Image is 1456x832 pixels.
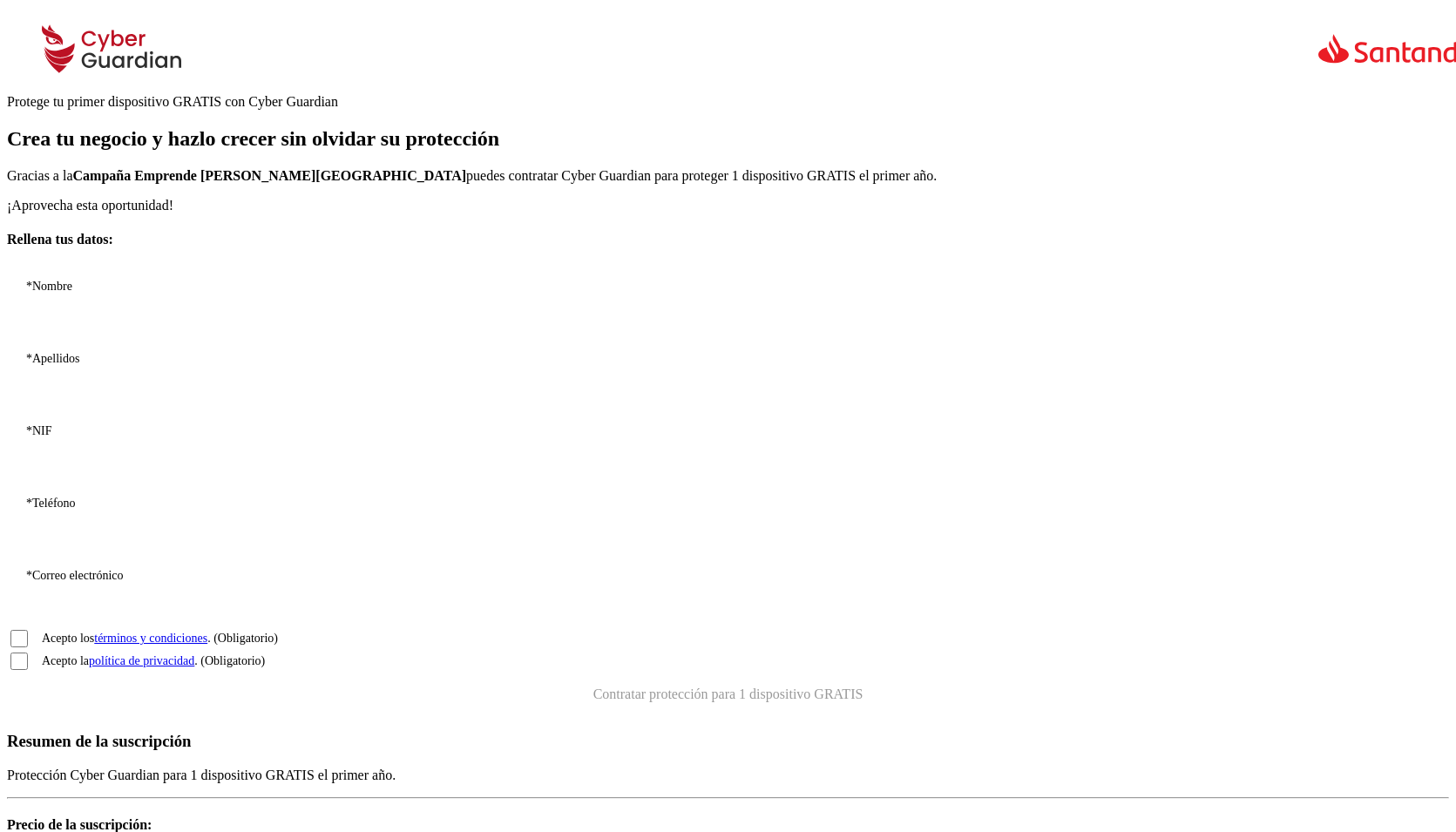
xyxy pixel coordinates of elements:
[42,654,1449,668] label: Acepto la . (Obligatorio)
[7,673,1449,715] button: Contratar protección para 1 dispositivo GRATIS
[7,732,1449,751] h3: Resumen de la suscripción
[42,632,1449,646] label: Acepto los . (Obligatorio)
[7,768,1449,783] p: Protección Cyber Guardian para 1 dispositivo GRATIS el primer año.
[94,632,207,645] a: términos y condiciones
[7,94,1449,110] div: Protege tu primer dispositivo GRATIS con Cyber Guardian
[89,654,194,667] a: política de privacidad
[7,127,1449,151] h1: Crea tu negocio y hazlo crecer sin olvidar su protección
[7,232,1449,247] h4: Rellena tus datos:
[73,168,467,183] strong: Campaña Emprende [PERSON_NAME][GEOGRAPHIC_DATA]
[7,198,1449,213] p: ¡Aprovecha esta oportunidad!
[7,168,1449,184] p: Gracias a la puedes contratar Cyber Guardian para proteger 1 dispositivo GRATIS el primer año.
